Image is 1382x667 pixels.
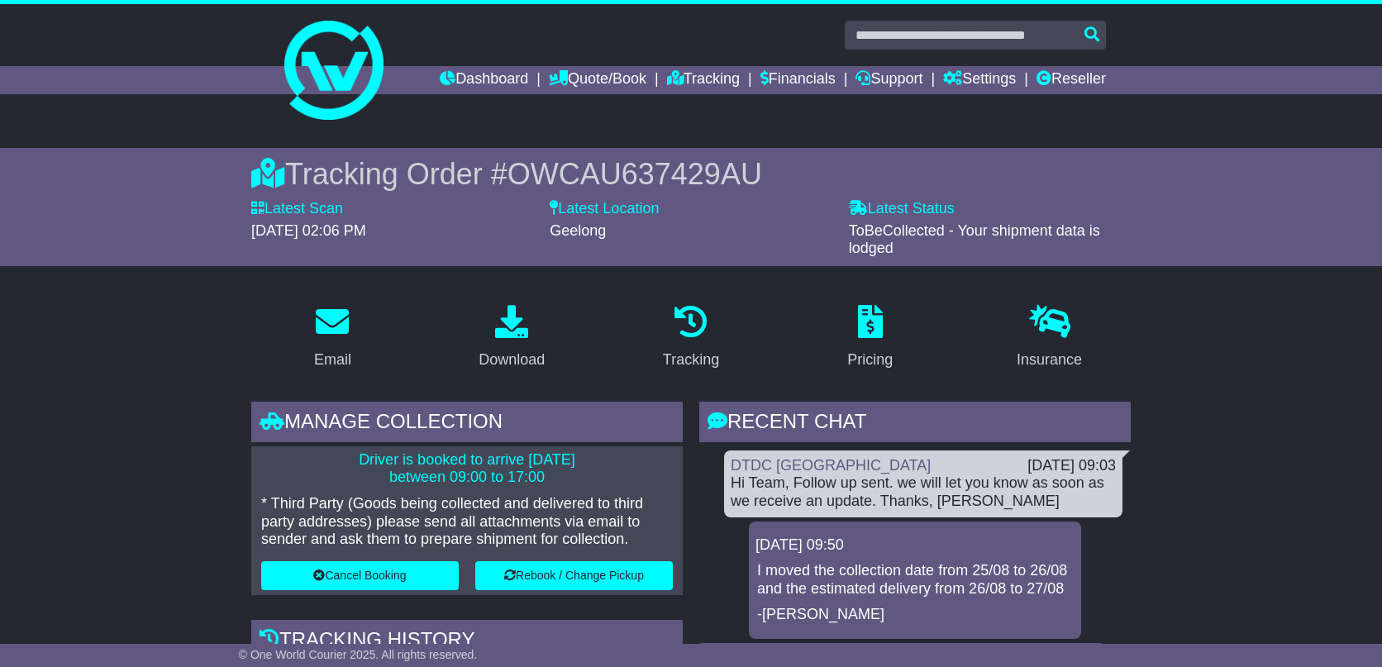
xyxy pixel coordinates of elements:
[251,200,343,218] label: Latest Scan
[1006,299,1093,377] a: Insurance
[757,562,1073,598] p: I moved the collection date from 25/08 to 26/08 and the estimated delivery from 26/08 to 27/08
[261,451,673,487] p: Driver is booked to arrive [DATE] between 09:00 to 17:00
[440,66,528,94] a: Dashboard
[847,349,893,371] div: Pricing
[239,648,478,661] span: © One World Courier 2025. All rights reserved.
[731,457,931,474] a: DTDC [GEOGRAPHIC_DATA]
[303,299,362,377] a: Email
[251,620,683,665] div: Tracking history
[550,222,606,239] span: Geelong
[1036,66,1106,94] a: Reseller
[549,66,646,94] a: Quote/Book
[261,561,459,590] button: Cancel Booking
[663,349,719,371] div: Tracking
[652,299,730,377] a: Tracking
[836,299,903,377] a: Pricing
[667,66,740,94] a: Tracking
[1027,457,1116,475] div: [DATE] 09:03
[849,222,1100,257] span: ToBeCollected - Your shipment data is lodged
[943,66,1016,94] a: Settings
[251,402,683,446] div: Manage collection
[731,474,1116,510] div: Hi Team, Follow up sent. we will let you know as soon as we receive an update. Thanks, [PERSON_NAME]
[251,156,1131,192] div: Tracking Order #
[508,157,762,191] span: OWCAU637429AU
[314,349,351,371] div: Email
[468,299,555,377] a: Download
[855,66,922,94] a: Support
[757,606,1073,624] p: -[PERSON_NAME]
[755,536,1075,555] div: [DATE] 09:50
[475,561,673,590] button: Rebook / Change Pickup
[261,495,673,549] p: * Third Party (Goods being collected and delivered to third party addresses) please send all atta...
[1017,349,1082,371] div: Insurance
[849,200,955,218] label: Latest Status
[699,402,1131,446] div: RECENT CHAT
[479,349,545,371] div: Download
[760,66,836,94] a: Financials
[251,222,366,239] span: [DATE] 02:06 PM
[550,200,659,218] label: Latest Location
